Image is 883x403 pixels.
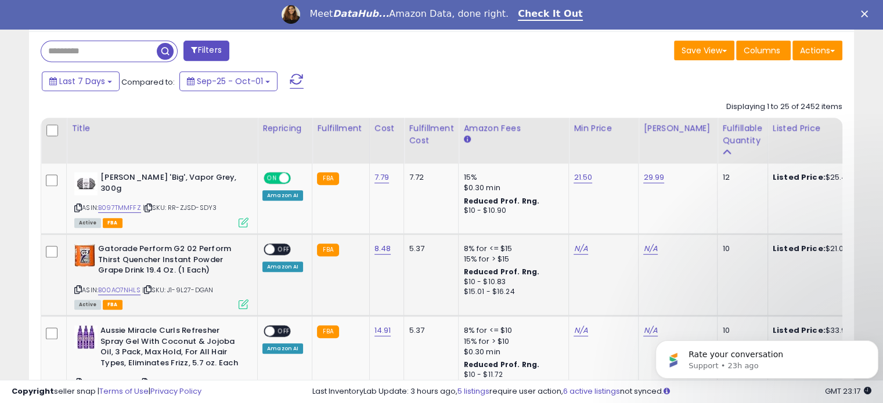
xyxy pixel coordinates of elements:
img: 51K47zMRf4L._SL40_.jpg [74,244,95,267]
b: Gatorade Perform G2 02 Perform Thirst Quencher Instant Powder Grape Drink 19.4 Oz. (1 Each) [98,244,239,279]
button: Actions [792,41,842,60]
div: 10 [722,244,758,254]
button: Sep-25 - Oct-01 [179,71,277,91]
div: 8% for <= $15 [463,244,560,254]
b: Reduced Prof. Rng. [463,196,539,206]
div: ASIN: [74,172,248,226]
a: 14.91 [374,325,391,336]
img: 41QoyafcjjL._SL40_.jpg [74,172,98,195]
a: Check It Out [518,8,583,21]
div: $0.30 min [463,183,560,193]
div: Listed Price [773,122,873,135]
a: B00AO7NHLS [98,285,140,295]
div: Last InventoryLab Update: 3 hours ago, require user action, not synced. [312,386,871,397]
button: Save View [674,41,734,60]
a: 21.50 [574,172,592,183]
b: Listed Price: [773,172,826,183]
span: OFF [275,245,293,255]
div: 12 [722,172,758,183]
div: Min Price [574,122,633,135]
a: B097TMMFFZ [98,203,141,213]
b: [PERSON_NAME] 'Big', Vapor Grey, 300g [100,172,242,197]
a: 8.48 [374,243,391,255]
a: 7.79 [374,172,390,183]
strong: Copyright [12,386,54,397]
span: FBA [103,300,122,310]
div: 15% [463,172,560,183]
div: Amazon Fees [463,122,564,135]
span: FBA [103,218,122,228]
a: N/A [574,325,588,336]
b: Reduced Prof. Rng. [463,360,539,369]
a: 29.99 [643,172,664,183]
div: seller snap | | [12,386,201,397]
div: Amazon AI [262,190,303,201]
div: ASIN: [74,244,248,308]
span: Compared to: [121,77,175,88]
div: 8% for <= $10 [463,325,560,336]
div: 7.72 [409,172,449,183]
b: Reduced Prof. Rng. [463,267,539,277]
div: $10 - $10.83 [463,277,560,287]
a: Privacy Policy [150,386,201,397]
span: | SKU: RR-ZJSD-SDY3 [143,203,217,212]
div: Repricing [262,122,307,135]
span: All listings currently available for purchase on Amazon [74,300,101,310]
div: Meet Amazon Data, done right. [309,8,509,20]
div: Fulfillment [317,122,364,135]
a: Terms of Use [99,386,149,397]
b: Listed Price: [773,243,826,254]
small: Amazon Fees. [463,135,470,145]
span: Sep-25 - Oct-01 [197,75,263,87]
span: ON [265,173,279,183]
span: | SKU: J1-9L27-DGAN [142,285,213,295]
button: Last 7 Days [42,71,120,91]
div: Fulfillment Cost [409,122,453,147]
a: N/A [574,243,588,255]
span: All listings currently available for purchase on Amazon [74,218,101,228]
small: FBA [317,244,338,256]
div: 15% for > $10 [463,336,560,347]
div: $21.00 [773,244,869,254]
div: Fulfillable Quantity [722,122,762,147]
div: Amazon AI [262,343,303,354]
button: Filters [183,41,229,61]
button: Columns [736,41,791,60]
a: N/A [643,243,657,255]
div: 5.37 [409,244,449,254]
div: $0.30 min [463,347,560,357]
div: Amazon AI [262,262,303,272]
b: Aussie Miracle Curls Refresher Spray Gel With Coconut & Jojoba Oil, 3 Pack, Max Hold, For All Hai... [100,325,242,371]
small: FBA [317,325,338,338]
a: 5 listings [457,386,489,397]
i: DataHub... [333,8,389,19]
a: N/A [643,325,657,336]
small: FBA [317,172,338,185]
div: Title [71,122,253,135]
span: Last 7 Days [59,75,105,87]
a: 6 active listings [563,386,620,397]
div: $25.49 [773,172,869,183]
span: OFF [289,173,308,183]
div: Cost [374,122,399,135]
span: OFF [275,326,293,336]
iframe: Intercom notifications message [651,316,883,397]
img: 51FDI7AFHCL._SL40_.jpg [74,325,98,348]
div: Close [861,10,873,17]
span: Columns [744,45,780,56]
div: Displaying 1 to 25 of 2452 items [726,101,842,112]
img: Profile image for Georgie [282,5,300,24]
div: [PERSON_NAME] [643,122,712,135]
div: $10 - $10.90 [463,206,560,216]
div: 5.37 [409,325,449,336]
div: 15% for > $15 [463,254,560,264]
div: $15.01 - $16.24 [463,287,560,297]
